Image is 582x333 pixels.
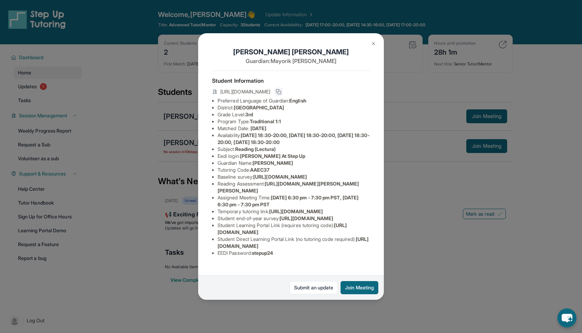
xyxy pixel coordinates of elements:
span: [URL][DOMAIN_NAME][PERSON_NAME][PERSON_NAME] [218,181,359,193]
span: 3rd [245,111,253,117]
span: [URL][DOMAIN_NAME] [253,174,307,180]
li: Reading Assessment : [218,180,370,194]
li: Eedi login : [218,153,370,160]
li: Assigned Meeting Time : [218,194,370,208]
span: Traditional 1:1 [250,118,281,124]
span: [DATE] [250,125,266,131]
li: Student Direct Learning Portal Link (no tutoring code required) : [218,236,370,250]
button: chat-button [557,308,576,327]
a: Submit an update [290,281,338,294]
span: [URL][DOMAIN_NAME] [269,208,323,214]
li: Student end-of-year survey : [218,215,370,222]
span: AAEC37 [250,167,270,173]
li: Baseline survey : [218,173,370,180]
span: stepup24 [252,250,273,256]
li: EEDI Password : [218,250,370,256]
span: Reading (Lectura) [235,146,276,152]
li: Preferred Language of Guardian: [218,97,370,104]
li: District: [218,104,370,111]
li: Student Learning Portal Link (requires tutoring code) : [218,222,370,236]
span: [DATE] 6:30 pm - 7:30 pm PST, [DATE] 6:30 pm - 7:30 pm PST [218,195,359,207]
li: Subject : [218,146,370,153]
p: Guardian: Mayorik [PERSON_NAME] [212,57,370,65]
span: English [289,98,306,103]
li: Availability: [218,132,370,146]
span: [GEOGRAPHIC_DATA] [234,105,284,110]
li: Program Type: [218,118,370,125]
img: Close Icon [371,41,376,46]
button: Join Meeting [341,281,378,294]
li: Grade Level: [218,111,370,118]
h1: [PERSON_NAME] [PERSON_NAME] [212,47,370,57]
span: [URL][DOMAIN_NAME] [280,215,333,221]
span: [DATE] 18:30-20:00, [DATE] 18:30-20:00, [DATE] 18:30-20:00, [DATE] 18:30-20:00 [218,132,370,145]
span: [URL][DOMAIN_NAME] [220,88,270,95]
span: [PERSON_NAME] At Step Up [240,153,306,159]
button: Copy link [274,88,283,96]
li: Tutoring Code : [218,166,370,173]
h4: Student Information [212,76,370,85]
span: [PERSON_NAME] [253,160,293,166]
li: Matched Date: [218,125,370,132]
li: Guardian Name : [218,160,370,166]
li: Temporary tutoring link : [218,208,370,215]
